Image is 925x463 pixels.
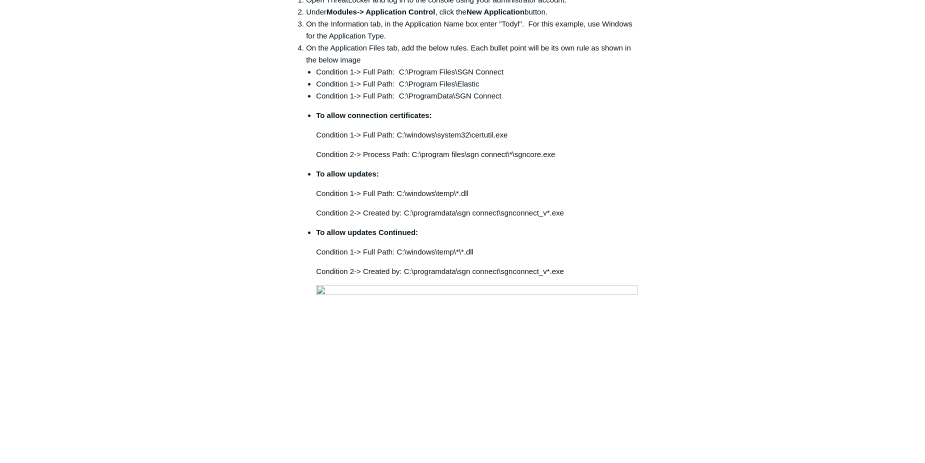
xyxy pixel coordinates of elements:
[326,7,435,16] strong: Modules-> Application Control
[316,228,418,236] strong: To allow updates Continued:
[316,111,431,119] strong: To allow connection certificates:
[316,78,639,90] li: Condition 1-> Full Path: C:\Program Files\Elastic
[316,207,639,219] p: Condition 2-> Created by: C:\programdata\sgn connect\sgnconnect_v*.exe
[316,169,379,178] strong: To allow updates:
[316,129,639,141] p: Condition 1-> Full Path: C:\windows\system32\certutil.exe
[466,7,524,16] strong: New Application
[316,66,639,78] li: Condition 1-> Full Path: C:\Program Files\SGN Connect
[316,246,639,258] p: Condition 1-> Full Path: C:\windows\temp\*\*.dll
[316,148,639,160] p: Condition 2-> Process Path: C:\program files\sgn connect\*\sgncore.exe
[316,187,639,199] p: Condition 1-> Full Path: C:\windows\temp\*.dll
[306,6,639,18] li: Under , click the button.
[316,90,639,102] li: Condition 1-> Full Path: C:\ProgramData\SGN Connect
[306,18,639,42] li: On the Information tab, in the Application Name box enter "Todyl". For this example, use Windows ...
[316,265,639,277] p: Condition 2-> Created by: C:\programdata\sgn connect\sgnconnect_v*.exe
